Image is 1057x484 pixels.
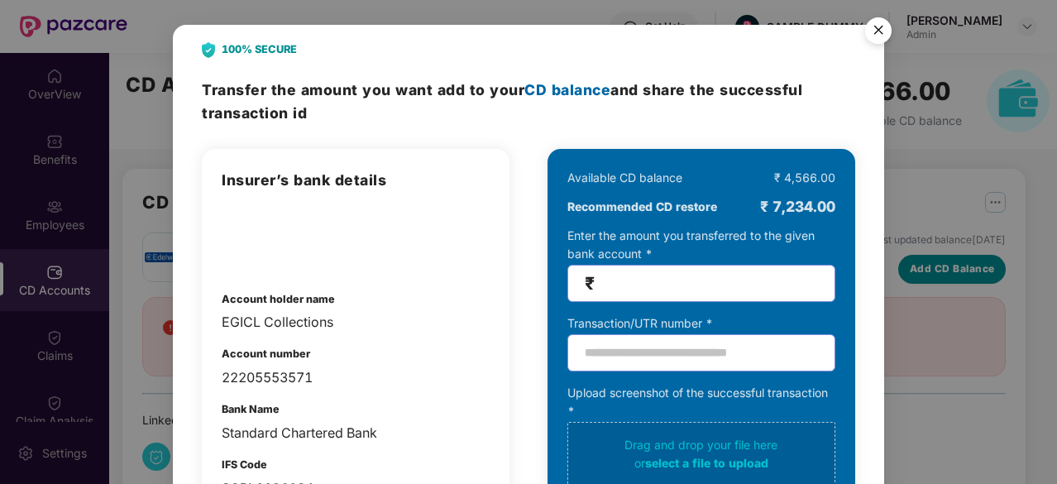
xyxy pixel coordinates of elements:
div: or [574,454,829,472]
img: svg+xml;base64,PHN2ZyB4bWxucz0iaHR0cDovL3d3dy53My5vcmcvMjAwMC9zdmciIHdpZHRoPSI1NiIgaGVpZ2h0PSI1Ni... [855,10,902,56]
span: CD balance [524,81,610,98]
b: IFS Code [222,458,267,471]
h3: Transfer the amount and share the successful transaction id [202,79,855,124]
img: svg+xml;base64,PHN2ZyB4bWxucz0iaHR0cDovL3d3dy53My5vcmcvMjAwMC9zdmciIHdpZHRoPSIyNCIgaGVpZ2h0PSIyOC... [202,42,215,58]
div: Enter the amount you transferred to the given bank account * [567,227,835,302]
div: Transaction/UTR number * [567,314,835,333]
b: Account number [222,347,310,360]
div: 22205553571 [222,367,490,388]
span: you want add to your [362,81,610,98]
h3: Insurer’s bank details [222,169,490,192]
div: EGICL Collections [222,312,490,333]
span: ₹ [585,274,595,293]
div: ₹ 7,234.00 [760,195,835,218]
b: Account holder name [222,293,335,305]
button: Close [855,9,900,54]
div: Standard Chartered Bank [222,423,490,443]
div: ₹ 4,566.00 [774,169,835,187]
b: 100% SECURE [222,41,297,58]
b: Bank Name [222,403,280,415]
b: Recommended CD restore [567,198,717,216]
img: login [222,208,308,266]
div: Available CD balance [567,169,682,187]
span: select a file to upload [645,456,768,470]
